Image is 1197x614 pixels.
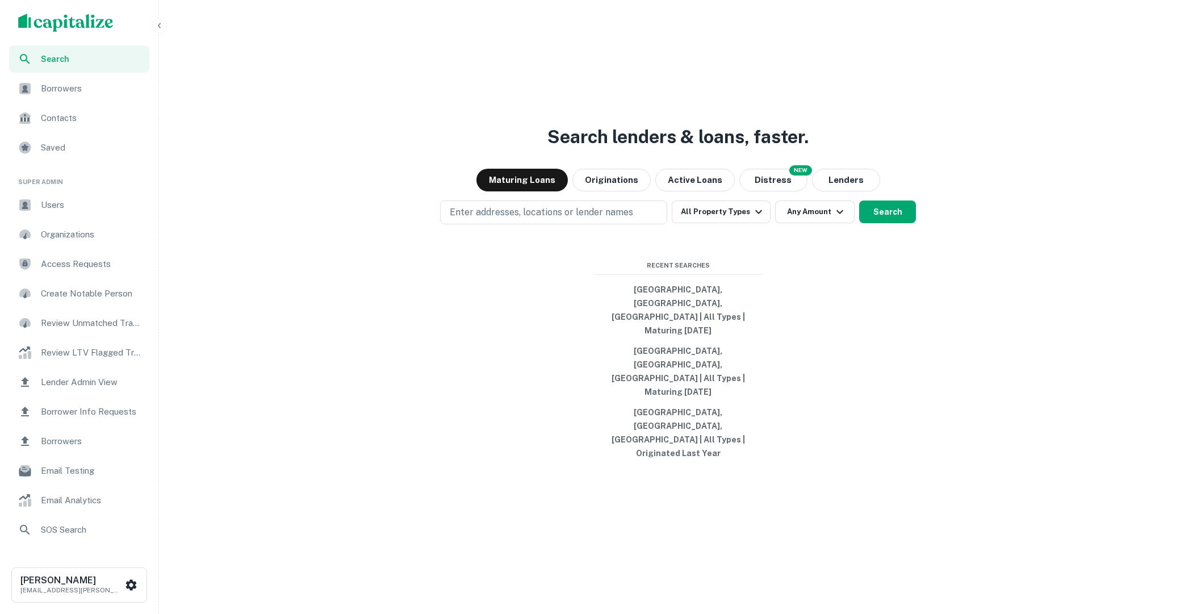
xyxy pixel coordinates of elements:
span: Review Unmatched Transactions [41,316,143,330]
span: Borrowers [41,82,143,95]
button: All Property Types [672,201,771,223]
button: Lenders [812,169,880,191]
button: [GEOGRAPHIC_DATA], [GEOGRAPHIC_DATA], [GEOGRAPHIC_DATA] | All Types | Maturing [DATE] [593,279,763,341]
p: Enter addresses, locations or lender names [450,206,633,219]
button: Enter addresses, locations or lender names [440,201,667,224]
span: Borrowers [41,435,143,448]
button: [GEOGRAPHIC_DATA], [GEOGRAPHIC_DATA], [GEOGRAPHIC_DATA] | All Types | Maturing [DATE] [593,341,763,402]
span: Recent Searches [593,261,763,270]
a: SOS Search [9,516,149,544]
span: Access Requests [41,257,143,271]
button: Maturing Loans [476,169,568,191]
span: Review LTV Flagged Transactions [41,346,143,360]
button: Search distressed loans with lien and other non-mortgage details. [739,169,807,191]
a: Access Requests [9,250,149,278]
span: Email Analytics [41,494,143,507]
button: [PERSON_NAME][EMAIL_ADDRESS][PERSON_NAME][DOMAIN_NAME] [11,567,147,603]
span: Lender Admin View [41,375,143,389]
h3: Search lenders & loans, faster. [547,123,809,151]
a: Review LTV Flagged Transactions [9,339,149,366]
a: Saved [9,134,149,161]
a: Contacts [9,105,149,132]
h6: [PERSON_NAME] [20,576,123,585]
span: Saved [41,141,143,154]
span: SOS Search [41,523,143,537]
div: NEW [789,165,812,176]
a: Create Notable Person [9,280,149,307]
li: Super Admin [9,164,149,191]
span: Organizations [41,228,143,241]
a: Email Analytics [9,487,149,514]
a: Users [9,191,149,219]
a: Lender Admin View [9,369,149,396]
img: capitalize-logo.png [18,14,114,32]
button: [GEOGRAPHIC_DATA], [GEOGRAPHIC_DATA], [GEOGRAPHIC_DATA] | All Types | Originated Last Year [593,402,763,463]
button: Originations [572,169,651,191]
a: Borrowers [9,428,149,455]
a: Review Unmatched Transactions [9,310,149,337]
p: [EMAIL_ADDRESS][PERSON_NAME][DOMAIN_NAME] [20,585,123,595]
button: Any Amount [775,201,855,223]
span: Email Testing [41,464,143,478]
span: Contacts [41,111,143,125]
span: Search [41,53,143,65]
span: Create Notable Person [41,287,143,300]
a: Organizations [9,221,149,248]
a: Borrowers [9,75,149,102]
span: Borrower Info Requests [41,405,143,419]
a: Email Testing [9,457,149,484]
button: Active Loans [655,169,735,191]
span: Users [41,198,143,212]
button: Search [859,201,916,223]
a: Borrower Info Requests [9,398,149,425]
a: Search [9,45,149,73]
